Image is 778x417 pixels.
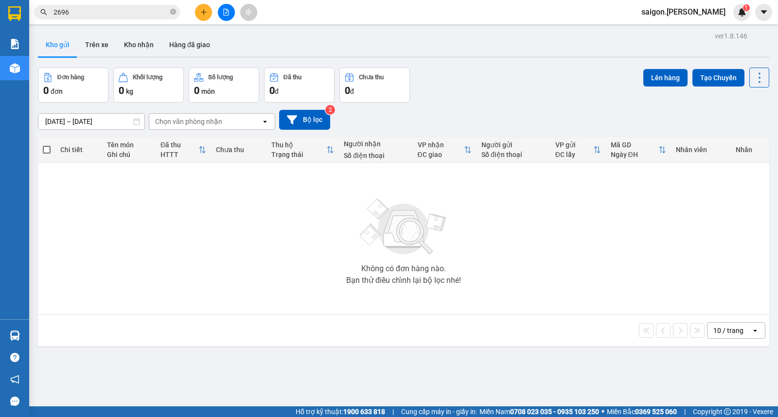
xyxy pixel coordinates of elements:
[359,74,384,81] div: Chưa thu
[692,69,744,87] button: Tạo Chuyến
[170,8,176,17] span: close-circle
[325,105,335,115] sup: 2
[194,85,199,96] span: 0
[413,137,477,163] th: Toggle SortBy
[38,33,77,56] button: Kho gửi
[8,6,21,21] img: logo-vxr
[10,330,20,341] img: warehouse-icon
[160,141,198,149] div: Đã thu
[133,74,162,81] div: Khối lượng
[481,151,546,158] div: Số điện thoại
[401,406,477,417] span: Cung cấp máy in - giấy in:
[744,4,748,11] span: 1
[392,406,394,417] span: |
[760,8,768,17] span: caret-down
[126,87,133,95] span: kg
[269,85,275,96] span: 0
[755,4,772,21] button: caret-down
[160,151,198,158] div: HTTT
[344,152,408,159] div: Số điện thoại
[550,137,606,163] th: Toggle SortBy
[218,4,235,21] button: file-add
[510,408,599,416] strong: 0708 023 035 - 0935 103 250
[10,397,19,406] span: message
[10,353,19,362] span: question-circle
[119,85,124,96] span: 0
[279,110,330,130] button: Bộ lọc
[116,33,161,56] button: Kho nhận
[10,63,20,73] img: warehouse-icon
[77,33,116,56] button: Trên xe
[201,87,215,95] span: món
[346,277,461,284] div: Bạn thử điều chỉnh lại bộ lọc nhé!
[216,146,262,154] div: Chưa thu
[53,7,168,17] input: Tìm tên, số ĐT hoặc mã đơn
[479,406,599,417] span: Miền Nam
[223,9,230,16] span: file-add
[271,141,326,149] div: Thu hộ
[713,326,743,335] div: 10 / trang
[736,146,764,154] div: Nhãn
[264,68,335,103] button: Đã thu0đ
[156,137,211,163] th: Toggle SortBy
[271,151,326,158] div: Trạng thái
[339,68,410,103] button: Chưa thu0đ
[161,33,218,56] button: Hàng đã giao
[611,151,659,158] div: Ngày ĐH
[155,117,222,126] div: Chọn văn phòng nhận
[240,4,257,21] button: aim
[266,137,339,163] th: Toggle SortBy
[751,327,759,334] svg: open
[350,87,354,95] span: đ
[10,39,20,49] img: solution-icon
[601,410,604,414] span: ⚪️
[345,85,350,96] span: 0
[684,406,686,417] span: |
[43,85,49,96] span: 0
[38,114,144,129] input: Select a date range.
[51,87,63,95] span: đơn
[643,69,688,87] button: Lên hàng
[343,408,385,416] strong: 1900 633 818
[170,9,176,15] span: close-circle
[245,9,252,16] span: aim
[283,74,301,81] div: Đã thu
[296,406,385,417] span: Hỗ trợ kỹ thuật:
[715,31,747,41] div: ver 1.8.146
[107,141,151,149] div: Tên món
[40,9,47,16] span: search
[10,375,19,384] span: notification
[344,140,408,148] div: Người nhận
[634,6,733,18] span: saigon.[PERSON_NAME]
[113,68,184,103] button: Khối lượng0kg
[738,8,746,17] img: icon-new-feature
[107,151,151,158] div: Ghi chú
[275,87,279,95] span: đ
[361,265,446,273] div: Không có đơn hàng nào.
[418,141,464,149] div: VP nhận
[555,151,593,158] div: ĐC lấy
[200,9,207,16] span: plus
[355,193,452,261] img: svg+xml;base64,PHN2ZyBjbGFzcz0ibGlzdC1wbHVnX19zdmciIHhtbG5zPSJodHRwOi8vd3d3LnczLm9yZy8yMDAwL3N2Zy...
[555,141,593,149] div: VP gửi
[635,408,677,416] strong: 0369 525 060
[189,68,259,103] button: Số lượng0món
[57,74,84,81] div: Đơn hàng
[743,4,750,11] sup: 1
[481,141,546,149] div: Người gửi
[38,68,108,103] button: Đơn hàng0đơn
[676,146,726,154] div: Nhân viên
[724,408,731,415] span: copyright
[261,118,269,125] svg: open
[195,4,212,21] button: plus
[60,146,97,154] div: Chi tiết
[606,137,672,163] th: Toggle SortBy
[611,141,659,149] div: Mã GD
[607,406,677,417] span: Miền Bắc
[208,74,233,81] div: Số lượng
[418,151,464,158] div: ĐC giao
